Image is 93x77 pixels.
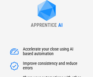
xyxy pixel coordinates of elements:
img: Accelerate [9,47,19,57]
div: AI [58,22,63,28]
img: Accelerate [9,61,19,71]
div: APPRENTICE [31,22,57,28]
div: Accelerate your close using AI based automation [23,47,84,57]
div: Improve consistency and reduce errors [23,61,84,71]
